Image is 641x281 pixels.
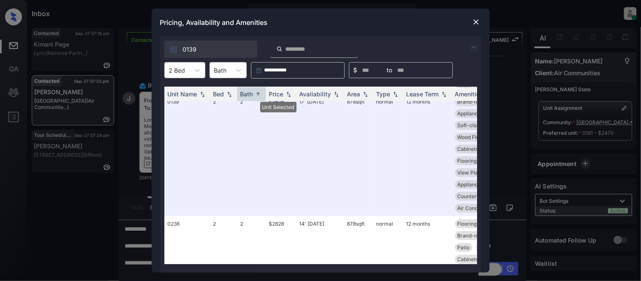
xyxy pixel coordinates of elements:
[168,90,197,98] div: Unit Name
[198,91,207,97] img: sorting
[276,45,283,53] img: icon-zuma
[458,244,470,251] span: Patio
[266,94,296,216] td: $2828
[387,65,393,75] span: to
[376,90,390,98] div: Type
[458,122,500,128] span: Soft-close Draw...
[210,94,237,216] td: 2
[169,45,178,54] img: icon-zuma
[332,91,341,97] img: sorting
[403,94,452,216] td: 12 months
[373,94,403,216] td: normal
[354,65,357,75] span: $
[344,94,373,216] td: 878 sqft
[458,221,500,227] span: Flooring Wood 2...
[458,193,500,199] span: Countertops Bat...
[458,181,498,188] span: Appliances 2007
[240,90,253,98] div: Bath
[284,91,293,97] img: sorting
[455,90,483,98] div: Amenities
[458,256,499,262] span: Cabinets Kitche...
[254,91,262,97] img: sorting
[361,91,370,97] img: sorting
[472,18,480,26] img: close
[440,91,448,97] img: sorting
[152,8,490,36] div: Pricing, Availability and Amenities
[391,91,400,97] img: sorting
[347,90,360,98] div: Area
[458,110,498,117] span: Appliances Stai...
[469,42,479,52] img: icon-zuma
[269,90,284,98] div: Price
[183,45,197,54] span: 0139
[458,169,498,176] span: View Playground
[296,94,344,216] td: 17' [DATE]
[164,94,210,216] td: 0139
[225,91,234,97] img: sorting
[237,94,266,216] td: 2
[300,90,331,98] div: Availability
[458,98,502,105] span: Brand-new Bathr...
[458,232,502,239] span: Brand-new Kitch...
[458,146,499,152] span: Cabinets Kitche...
[458,134,500,140] span: Wood Flooring T...
[406,90,439,98] div: Lease Term
[458,205,494,211] span: Air Conditioner
[213,90,224,98] div: Bed
[458,158,500,164] span: Flooring Wood 2...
